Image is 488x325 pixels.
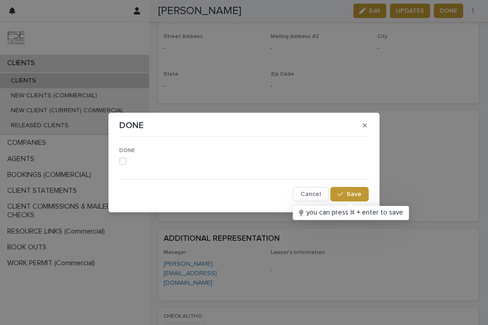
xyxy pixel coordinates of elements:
[347,191,361,197] span: Save
[300,191,321,197] span: Cancel
[330,187,369,201] button: Save
[119,120,144,131] p: DONE
[119,148,135,153] span: DONE
[293,187,328,201] button: Cancel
